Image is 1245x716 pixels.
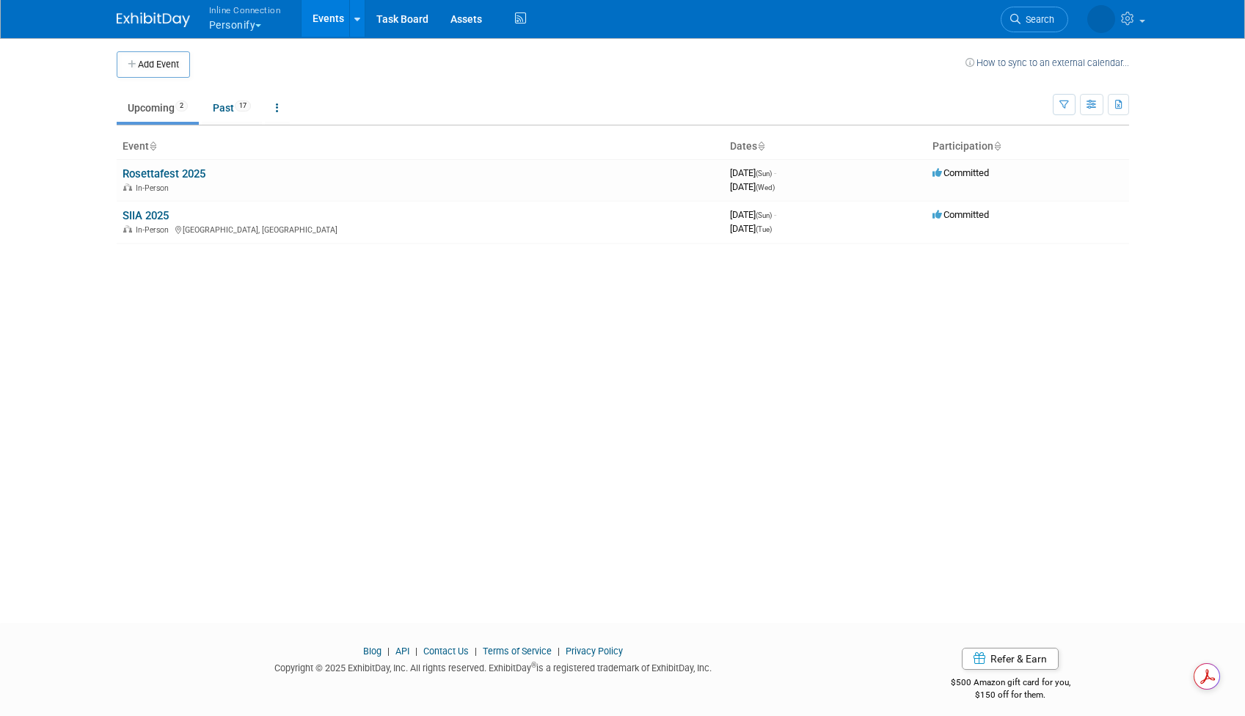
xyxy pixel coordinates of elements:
span: | [554,646,563,657]
a: API [395,646,409,657]
a: Blog [363,646,381,657]
img: Brian Lew [1087,5,1115,33]
a: Rosettafest 2025 [123,167,205,180]
span: - [774,167,776,178]
th: Participation [927,134,1129,159]
span: In-Person [136,183,173,193]
span: Search [1021,14,1054,25]
th: Event [117,134,724,159]
span: Inline Connection [209,2,281,18]
span: - [774,209,776,220]
span: Committed [932,167,989,178]
sup: ® [531,661,536,669]
span: | [384,646,393,657]
a: Sort by Start Date [757,140,764,152]
span: Committed [932,209,989,220]
a: Terms of Service [483,646,552,657]
span: 17 [235,101,251,112]
span: (Wed) [756,183,775,191]
span: (Tue) [756,225,772,233]
span: (Sun) [756,169,772,178]
span: [DATE] [730,223,772,234]
a: Upcoming2 [117,94,199,122]
span: [DATE] [730,181,775,192]
img: In-Person Event [123,183,132,191]
a: Search [1001,7,1068,32]
img: ExhibitDay [117,12,190,27]
a: Sort by Participation Type [993,140,1001,152]
span: | [412,646,421,657]
a: Contact Us [423,646,469,657]
span: | [471,646,481,657]
img: In-Person Event [123,225,132,233]
a: SIIA 2025 [123,209,169,222]
a: Sort by Event Name [149,140,156,152]
div: $500 Amazon gift card for you, [892,667,1129,701]
div: $150 off for them. [892,689,1129,701]
button: Add Event [117,51,190,78]
a: How to sync to an external calendar... [965,57,1129,68]
a: Privacy Policy [566,646,623,657]
div: Copyright © 2025 ExhibitDay, Inc. All rights reserved. ExhibitDay is a registered trademark of Ex... [117,658,871,675]
span: 2 [175,101,188,112]
a: Refer & Earn [962,648,1059,670]
span: In-Person [136,225,173,235]
span: [DATE] [730,209,776,220]
th: Dates [724,134,927,159]
div: [GEOGRAPHIC_DATA], [GEOGRAPHIC_DATA] [123,223,718,235]
a: Past17 [202,94,262,122]
span: (Sun) [756,211,772,219]
span: [DATE] [730,167,776,178]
